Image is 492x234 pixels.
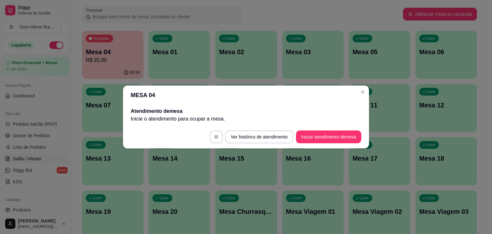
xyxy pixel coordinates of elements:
[131,107,361,115] h2: Atendimento de mesa
[296,130,361,143] button: Iniciar atendimento demesa
[131,115,361,123] p: Inicie o atendimento para ocupar a mesa .
[225,130,293,143] button: Ver histórico de atendimento
[357,87,368,97] button: Close
[123,86,369,105] header: MESA 04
